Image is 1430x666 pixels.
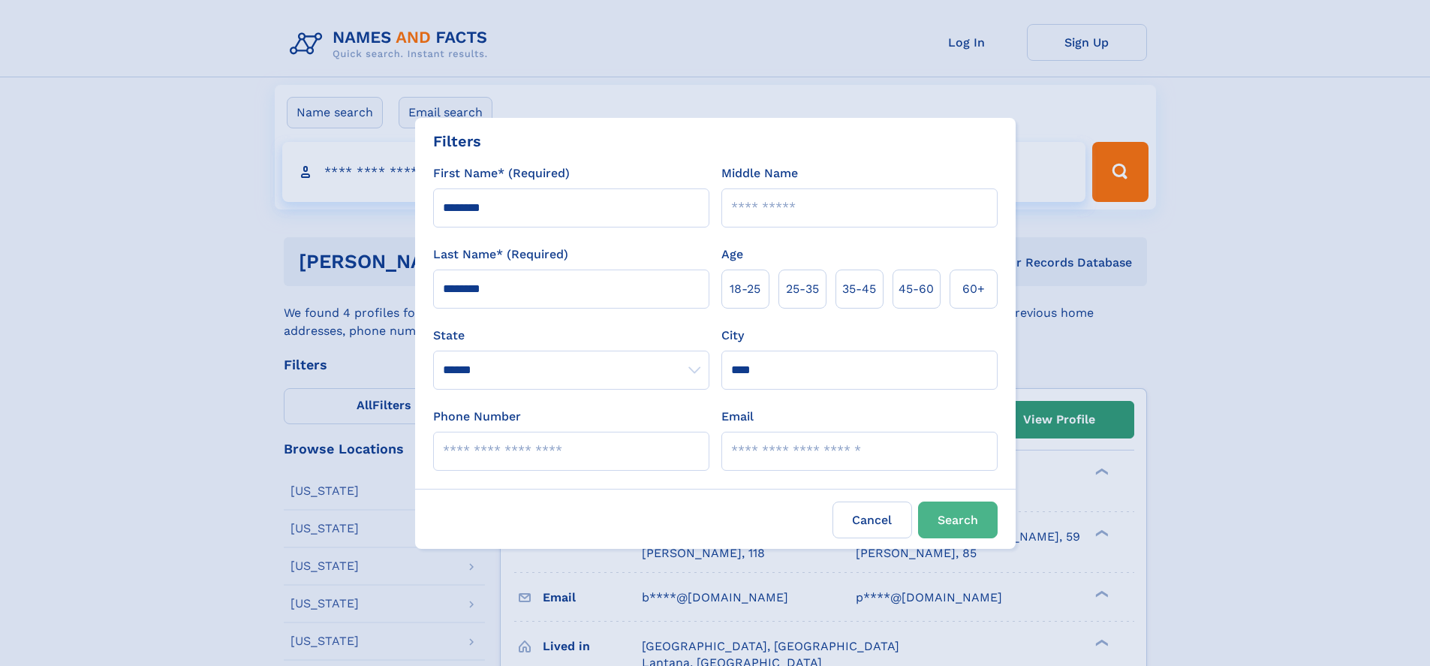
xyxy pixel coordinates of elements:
button: Search [918,502,998,538]
span: 45‑60 [899,280,934,298]
span: 60+ [962,280,985,298]
label: Age [721,246,743,264]
span: 35‑45 [842,280,876,298]
label: Middle Name [721,164,798,182]
label: Phone Number [433,408,521,426]
span: 25‑35 [786,280,819,298]
label: Last Name* (Required) [433,246,568,264]
label: State [433,327,709,345]
div: Filters [433,130,481,152]
span: 18‑25 [730,280,760,298]
label: City [721,327,744,345]
label: Cancel [832,502,912,538]
label: First Name* (Required) [433,164,570,182]
label: Email [721,408,754,426]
